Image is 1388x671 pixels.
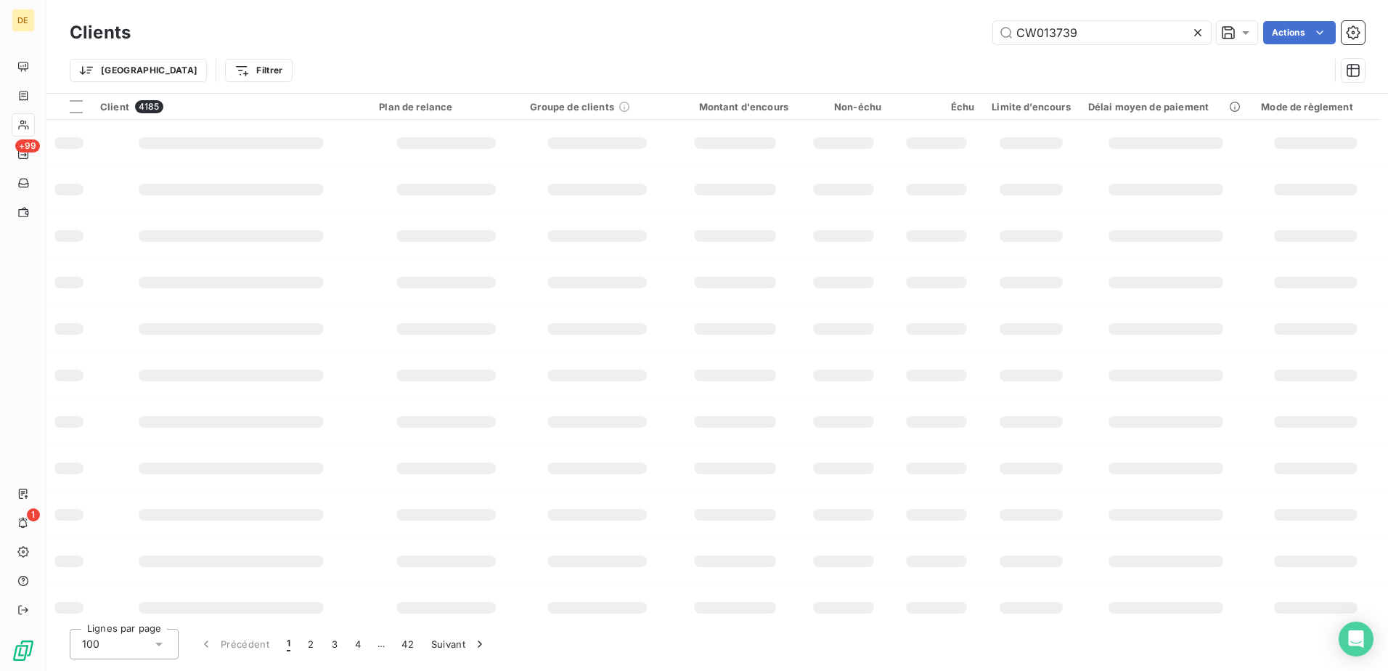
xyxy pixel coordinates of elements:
span: 100 [82,637,99,651]
span: Groupe de clients [530,101,614,113]
span: 1 [27,508,40,521]
button: 4 [346,629,370,659]
button: Actions [1263,21,1336,44]
button: 42 [393,629,422,659]
h3: Clients [70,20,131,46]
span: 1 [287,637,290,651]
div: Montant d'encours [681,101,788,113]
button: 3 [323,629,346,659]
div: Échu [899,101,974,113]
button: Suivant [422,629,496,659]
span: +99 [15,139,40,152]
button: Filtrer [225,59,292,82]
button: Précédent [190,629,278,659]
button: [GEOGRAPHIC_DATA] [70,59,207,82]
div: Délai moyen de paiement [1088,101,1244,113]
span: … [370,633,393,656]
span: 4185 [135,100,163,113]
div: Non-échu [806,101,881,113]
input: Rechercher [993,21,1211,44]
div: DE [12,9,35,32]
span: Client [100,101,129,113]
div: Limite d’encours [992,101,1070,113]
div: Mode de règlement [1261,101,1371,113]
div: Open Intercom Messenger [1339,622,1373,656]
div: Plan de relance [379,101,513,113]
button: 1 [278,629,299,659]
button: 2 [299,629,322,659]
img: Logo LeanPay [12,639,35,662]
